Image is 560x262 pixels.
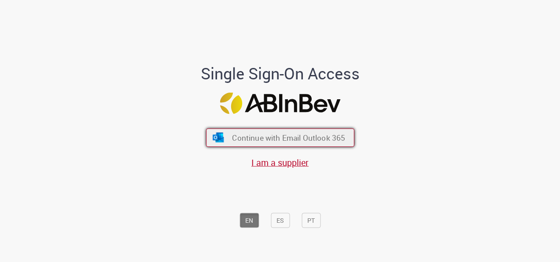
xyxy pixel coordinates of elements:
[271,213,290,228] button: ES
[206,128,354,147] button: ícone Azure/Microsoft 360 Continue with Email Outlook 365
[220,93,340,114] img: Logo ABInBev
[158,64,402,82] h1: Single Sign-On Access
[239,213,259,228] button: EN
[251,156,309,168] a: I am a supplier
[212,133,225,142] img: ícone Azure/Microsoft 360
[302,213,321,228] button: PT
[232,133,345,143] span: Continue with Email Outlook 365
